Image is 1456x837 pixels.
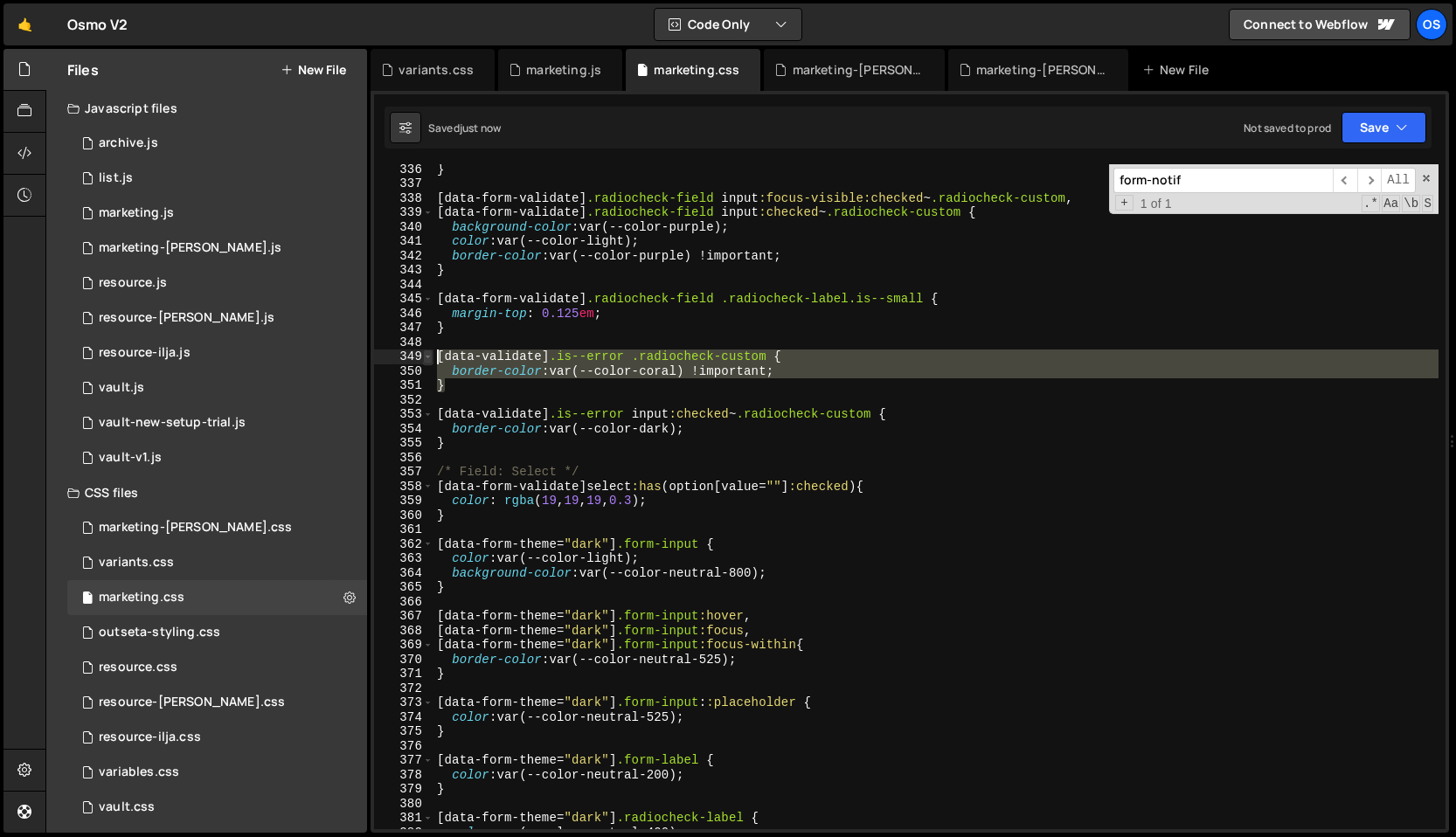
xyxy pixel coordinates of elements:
div: 375 [374,724,433,739]
div: 352 [374,393,433,408]
div: 351 [374,378,433,393]
div: 16596/45132.js [67,440,367,475]
div: vault.css [99,799,155,815]
div: 343 [374,263,433,278]
div: resource-ilja.js [99,345,191,361]
div: 365 [374,580,433,595]
div: 345 [374,292,433,307]
span: Alt-Enter [1381,168,1416,193]
div: 381 [374,811,433,826]
span: RegExp Search [1362,195,1380,212]
div: marketing-[PERSON_NAME].js [976,61,1107,79]
input: Search for [1113,168,1333,193]
div: 337 [374,176,433,191]
div: 371 [374,667,433,681]
span: Toggle Replace mode [1115,195,1134,211]
div: resource-[PERSON_NAME].js [99,310,274,326]
div: 369 [374,638,433,653]
div: 16596/46199.css [67,650,367,685]
div: 16596/45133.js [67,370,367,405]
div: 16596/46284.css [67,510,367,545]
div: Not saved to prod [1244,121,1331,135]
div: 339 [374,205,433,220]
a: 🤙 [3,3,46,45]
div: 16596/46195.js [67,335,367,370]
div: list.js [99,170,133,186]
div: outseta-styling.css [99,625,220,640]
span: Search In Selection [1422,195,1433,212]
div: 374 [374,710,433,725]
div: 338 [374,191,433,206]
div: resource-[PERSON_NAME].css [99,695,285,710]
div: 355 [374,436,433,451]
div: 344 [374,278,433,293]
div: 368 [374,624,433,639]
div: vault-v1.js [99,450,162,466]
div: 16596/46198.css [67,720,367,755]
h2: Files [67,60,99,80]
div: 346 [374,307,433,322]
div: Saved [428,121,501,135]
div: 376 [374,739,433,754]
div: 16596/45424.js [67,231,367,266]
div: vault.js [99,380,144,396]
div: 378 [374,768,433,783]
div: 380 [374,797,433,812]
div: 342 [374,249,433,264]
div: 367 [374,609,433,624]
div: 16596/46196.css [67,685,367,720]
div: 357 [374,465,433,480]
div: marketing.js [99,205,174,221]
span: CaseSensitive Search [1382,195,1400,212]
div: vault-new-setup-trial.js [99,415,246,431]
div: 356 [374,451,433,466]
span: ​ [1333,168,1357,193]
div: 16596/45153.css [67,790,367,825]
div: 360 [374,508,433,523]
div: 16596/45511.css [67,545,367,580]
div: New File [1142,61,1216,79]
div: 348 [374,335,433,350]
div: 377 [374,753,433,768]
span: Whole Word Search [1402,195,1420,212]
div: resource.js [99,275,167,291]
div: 16596/45154.css [67,755,367,790]
div: 358 [374,480,433,495]
div: variables.css [99,764,179,780]
div: 364 [374,566,433,581]
div: 16596/46183.js [67,266,367,301]
div: 359 [374,494,433,508]
div: marketing.css [99,590,184,605]
div: 16596/45151.js [67,161,367,196]
div: just now [460,121,501,135]
div: 372 [374,681,433,696]
button: Save [1342,112,1426,143]
a: Connect to Webflow [1229,9,1411,40]
div: 361 [374,522,433,537]
div: 347 [374,321,433,335]
div: marketing.js [526,61,601,79]
div: 350 [374,364,433,379]
div: variants.css [399,61,474,79]
div: 16596/46210.js [67,126,367,161]
div: 370 [374,653,433,668]
div: Osmo V2 [67,14,128,35]
div: 349 [374,349,433,364]
div: 341 [374,234,433,249]
div: 16596/45422.js [67,196,367,231]
div: 366 [374,595,433,610]
div: marketing-[PERSON_NAME].js [99,240,281,256]
div: marketing-[PERSON_NAME].css [99,520,292,536]
div: 373 [374,695,433,710]
div: 354 [374,422,433,437]
div: 16596/46194.js [67,301,367,335]
div: 336 [374,163,433,177]
div: 379 [374,782,433,797]
div: 340 [374,220,433,235]
div: Javascript files [46,91,367,126]
div: 362 [374,537,433,552]
span: ​ [1357,168,1382,193]
div: archive.js [99,135,158,151]
div: variants.css [99,555,174,571]
div: CSS files [46,475,367,510]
